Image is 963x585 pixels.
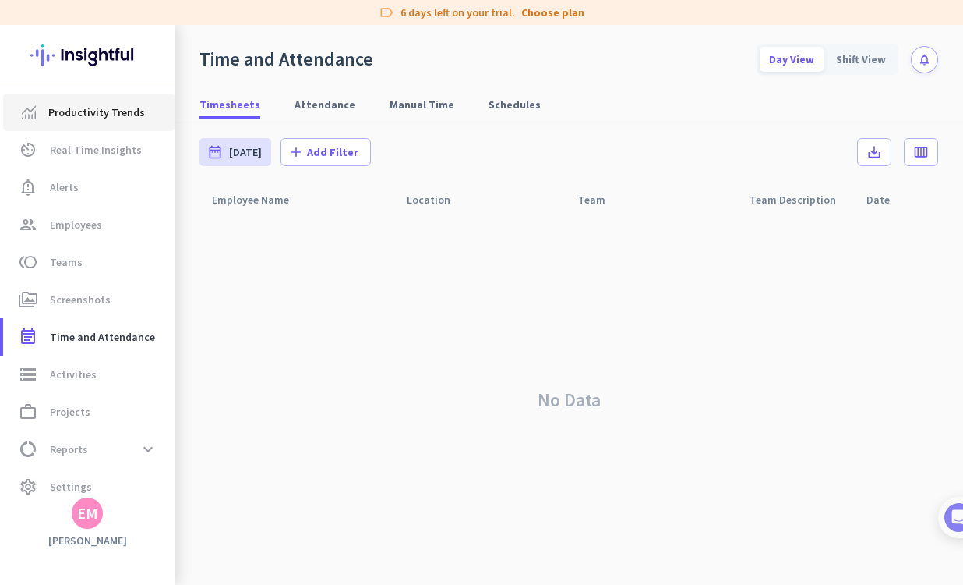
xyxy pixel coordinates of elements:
span: Activities [50,365,97,384]
span: Teams [50,253,83,271]
span: Schedules [489,97,541,112]
button: addAdd Filter [280,138,371,166]
i: perm_media [19,290,37,309]
a: event_noteTime and Attendance [3,318,175,356]
button: expand_more [134,435,162,463]
a: menu-itemProductivity Trends [3,94,175,131]
i: toll [19,253,37,271]
div: EM [77,505,98,521]
img: Insightful logo [30,25,144,86]
span: Projects [50,402,90,421]
span: Employees [50,215,102,234]
span: Reports [50,440,88,459]
button: notifications [911,46,938,73]
i: storage [19,365,37,384]
i: av_timer [19,140,37,159]
a: work_outlineProjects [3,393,175,431]
span: Productivity Trends [48,103,145,122]
a: settingsSettings [3,468,175,505]
i: label [379,5,394,20]
span: [DATE] [229,144,262,160]
a: perm_mediaScreenshots [3,281,175,318]
i: calendar_view_week [913,144,929,160]
i: date_range [207,144,223,160]
div: Location [394,185,566,214]
i: settings [19,477,37,496]
a: storageActivities [3,356,175,393]
span: Settings [50,477,92,496]
div: Shift View [827,47,895,72]
button: calendar_view_week [904,138,938,166]
img: menu-item [22,105,36,119]
div: Team Description [737,185,854,214]
div: No Data [199,214,938,585]
span: Time and Attendance [50,328,155,346]
a: av_timerReal-Time Insights [3,131,175,168]
i: group [19,215,37,234]
div: Employee Name [199,185,394,214]
a: notification_importantAlerts [3,168,175,206]
span: Timesheets [199,97,260,112]
i: data_usage [19,440,37,459]
i: add [288,144,304,160]
span: Screenshots [50,290,111,309]
div: Time and Attendance [199,48,373,71]
a: Choose plan [521,5,584,20]
a: data_usageReportsexpand_more [3,431,175,468]
div: Day View [760,47,824,72]
i: work_outline [19,402,37,421]
span: Manual Time [390,97,454,112]
div: Date [866,189,908,211]
button: save_alt [857,138,891,166]
span: Attendance [295,97,355,112]
i: notifications [918,53,931,66]
span: Real-Time Insights [50,140,142,159]
i: notification_important [19,178,37,197]
div: Team [566,185,737,214]
span: Add Filter [307,144,358,160]
a: groupEmployees [3,206,175,243]
i: save_alt [866,144,882,160]
i: event_note [19,328,37,346]
span: Alerts [50,178,79,197]
a: tollTeams [3,243,175,281]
